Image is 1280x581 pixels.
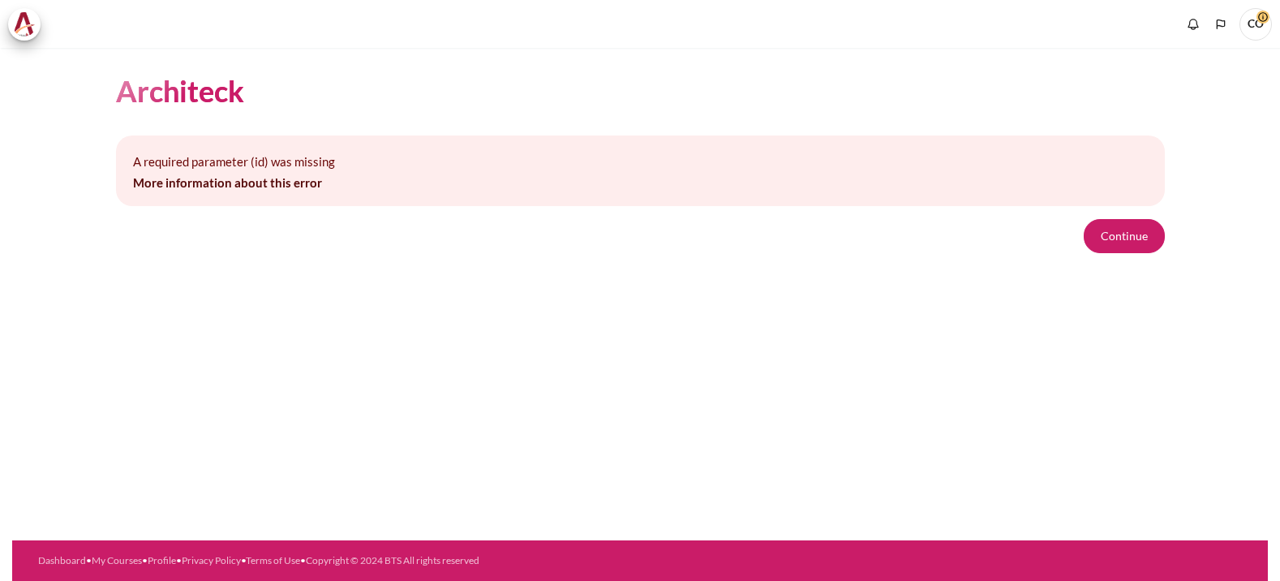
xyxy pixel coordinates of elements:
[133,153,1148,171] p: A required parameter (id) was missing
[1181,12,1205,37] div: Show notification window with no new notifications
[92,554,142,566] a: My Courses
[8,8,49,41] a: Architeck Architeck
[116,72,244,110] h1: Architeck
[1084,219,1165,253] button: Continue
[148,554,176,566] a: Profile
[133,175,322,190] a: More information about this error
[1239,8,1272,41] a: User menu
[1209,12,1233,37] button: Languages
[38,553,708,568] div: • • • • •
[1239,8,1272,41] span: CO
[182,554,241,566] a: Privacy Policy
[306,554,479,566] a: Copyright © 2024 BTS All rights reserved
[246,554,300,566] a: Terms of Use
[13,12,36,37] img: Architeck
[12,48,1268,278] section: Content
[38,554,86,566] a: Dashboard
